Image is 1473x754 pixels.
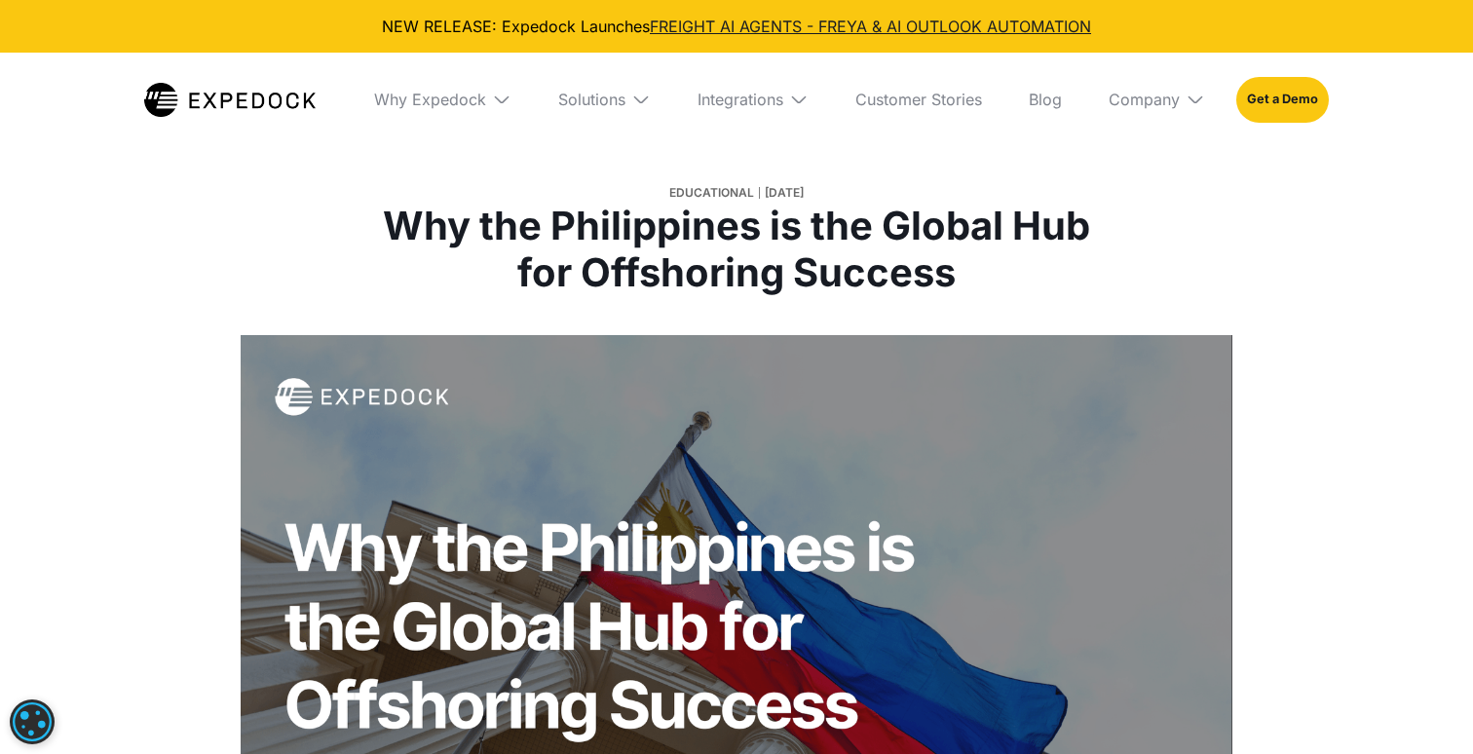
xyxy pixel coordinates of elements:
[1093,53,1221,146] div: Company
[359,53,527,146] div: Why Expedock
[543,53,666,146] div: Solutions
[1013,53,1077,146] a: Blog
[765,183,804,203] div: [DATE]
[16,16,1457,37] div: NEW RELEASE: Expedock Launches
[1236,77,1329,122] a: Get a Demo
[558,90,625,109] div: Solutions
[682,53,824,146] div: Integrations
[840,53,998,146] a: Customer Stories
[698,90,783,109] div: Integrations
[374,90,486,109] div: Why Expedock
[1139,544,1473,754] iframe: Chat Widget
[669,183,754,203] div: Educational
[1109,90,1180,109] div: Company
[650,17,1091,36] a: FREIGHT AI AGENTS - FREYA & AI OUTLOOK AUTOMATION
[375,203,1098,296] h1: Why the Philippines is the Global Hub for Offshoring Success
